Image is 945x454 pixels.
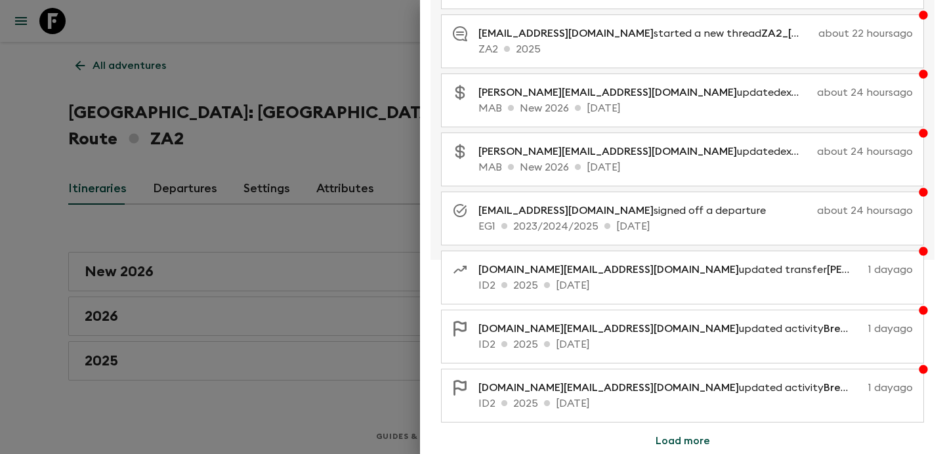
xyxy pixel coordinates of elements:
[478,144,812,159] p: updated extras costs
[478,146,737,157] span: [PERSON_NAME][EMAIL_ADDRESS][DOMAIN_NAME]
[824,382,875,393] span: Breakfast
[761,28,822,39] span: ZA2_[DATE]
[478,321,863,337] p: updated activity
[640,428,726,454] button: Load more
[478,262,863,278] p: updated transfer
[478,382,739,393] span: [DOMAIN_NAME][EMAIL_ADDRESS][DOMAIN_NAME]
[478,323,739,334] span: [DOMAIN_NAME][EMAIL_ADDRESS][DOMAIN_NAME]
[478,87,737,98] span: [PERSON_NAME][EMAIL_ADDRESS][DOMAIN_NAME]
[478,278,913,293] p: ID2 2025 [DATE]
[478,380,863,396] p: updated activity
[868,321,913,337] p: 1 day ago
[478,203,776,218] p: signed off a departure
[478,264,739,275] span: [DOMAIN_NAME][EMAIL_ADDRESS][DOMAIN_NAME]
[817,144,913,159] p: about 24 hours ago
[818,26,913,41] p: about 22 hours ago
[478,41,913,57] p: ZA2 2025
[478,159,913,175] p: MAB New 2026 [DATE]
[478,28,654,39] span: [EMAIL_ADDRESS][DOMAIN_NAME]
[478,85,812,100] p: updated extras costs
[868,262,913,278] p: 1 day ago
[478,396,913,411] p: ID2 2025 [DATE]
[478,205,654,216] span: [EMAIL_ADDRESS][DOMAIN_NAME]
[478,337,913,352] p: ID2 2025 [DATE]
[868,380,913,396] p: 1 day ago
[478,218,913,234] p: EG1 2023/2024/2025 [DATE]
[478,100,913,116] p: MAB New 2026 [DATE]
[782,203,913,218] p: about 24 hours ago
[817,85,913,100] p: about 24 hours ago
[824,323,875,334] span: Breakfast
[478,26,813,41] p: started a new thread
